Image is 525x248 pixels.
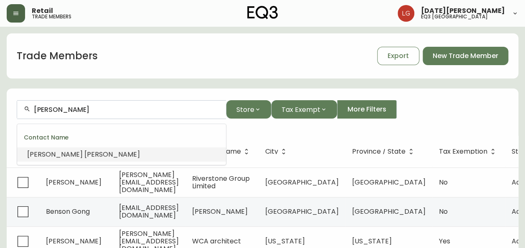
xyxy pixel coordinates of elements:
span: [GEOGRAPHIC_DATA] [352,207,426,216]
span: More Filters [347,105,386,114]
div: Contact Name [17,127,226,147]
img: 2638f148bab13be18035375ceda1d187 [398,5,414,22]
input: Search [34,106,219,114]
span: [PERSON_NAME] [192,207,248,216]
h5: eq3 [GEOGRAPHIC_DATA] [421,14,488,19]
span: Store [236,104,254,115]
span: [PERSON_NAME] [46,177,101,187]
button: Store [226,100,271,119]
span: Retail [32,8,53,14]
span: [DATE][PERSON_NAME] [421,8,505,14]
button: Export [377,47,419,65]
span: [PERSON_NAME] [84,149,140,159]
button: Tax Exempt [271,100,337,119]
span: Province / State [352,148,416,155]
span: Tax Exemption [439,148,498,155]
span: Riverstone Group Limited [192,174,250,191]
span: [GEOGRAPHIC_DATA] [352,177,426,187]
span: Benson Gong [46,207,90,216]
span: Province / State [352,149,406,154]
span: Yes [439,236,450,246]
span: [PERSON_NAME] [46,236,101,246]
span: [GEOGRAPHIC_DATA] [265,207,339,216]
button: New Trade Member [423,47,508,65]
span: Tax Exemption [439,149,487,154]
span: [US_STATE] [265,236,305,246]
span: City [265,149,278,154]
span: Export [388,51,409,61]
span: No [439,207,448,216]
span: City [265,148,289,155]
img: logo [247,6,278,19]
span: [PERSON_NAME] [27,149,83,159]
h5: trade members [32,14,71,19]
button: More Filters [337,100,397,119]
span: WCA architect [192,236,241,246]
h1: Trade Members [17,49,98,63]
span: No [439,177,448,187]
span: [US_STATE] [352,236,392,246]
span: Tax Exempt [282,104,320,115]
span: [PERSON_NAME][EMAIL_ADDRESS][DOMAIN_NAME] [119,170,179,195]
span: [GEOGRAPHIC_DATA] [265,177,339,187]
span: [EMAIL_ADDRESS][DOMAIN_NAME] [119,203,179,220]
span: New Trade Member [433,51,498,61]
